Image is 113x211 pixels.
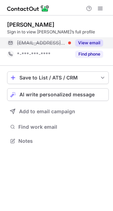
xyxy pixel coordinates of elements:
div: Sign in to view [PERSON_NAME]’s full profile [7,29,109,35]
button: Add to email campaign [7,105,109,118]
span: AI write personalized message [19,92,95,97]
button: save-profile-one-click [7,71,109,84]
span: Notes [18,138,106,144]
div: [PERSON_NAME] [7,21,54,28]
span: Find work email [18,124,106,130]
button: Notes [7,136,109,146]
button: Find work email [7,122,109,132]
span: Add to email campaign [19,109,75,114]
img: ContactOut v5.3.10 [7,4,49,13]
div: Save to List / ATS / CRM [19,75,96,81]
button: AI write personalized message [7,88,109,101]
span: [EMAIL_ADDRESS][DOMAIN_NAME] [17,40,66,46]
button: Reveal Button [75,39,103,46]
button: Reveal Button [75,51,103,58]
